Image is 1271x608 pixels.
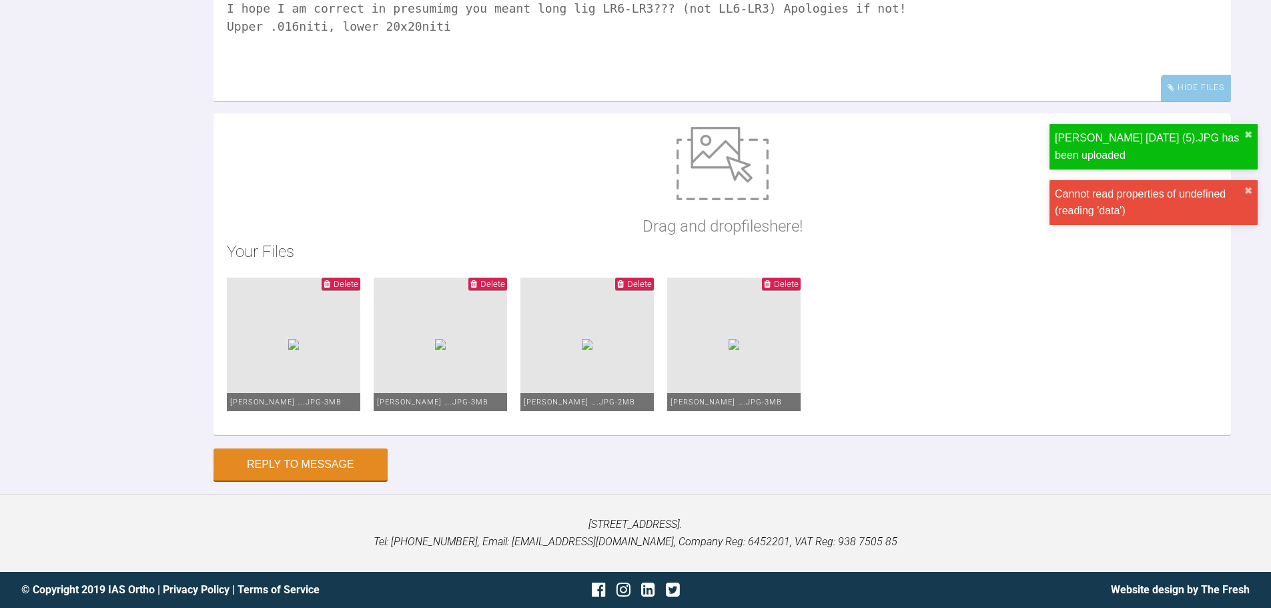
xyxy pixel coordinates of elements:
[334,279,358,289] span: Delete
[524,398,635,406] span: [PERSON_NAME] ….JPG - 2MB
[435,339,446,350] img: a6dd51dc-4205-4c21-86f2-224009dffee1
[238,583,320,596] a: Terms of Service
[1244,129,1252,140] button: close
[230,398,342,406] span: [PERSON_NAME] ….JPG - 3MB
[227,239,1218,264] h2: Your Files
[729,339,739,350] img: 66514ae7-89a5-4ac2-8980-2826da4876ba
[163,583,230,596] a: Privacy Policy
[480,279,505,289] span: Delete
[627,279,652,289] span: Delete
[288,339,299,350] img: b3d161d8-8567-4693-b0c9-05192ae58fb0
[214,448,388,481] button: Reply to Message
[1055,186,1244,220] div: Cannot read properties of undefined (reading 'data')
[1055,129,1244,164] div: [PERSON_NAME] [DATE] (5).JPG has been uploaded
[643,214,803,239] p: Drag and drop files here!
[1111,583,1250,596] a: Website design by The Fresh
[671,398,782,406] span: [PERSON_NAME] ….JPG - 3MB
[21,516,1250,550] p: [STREET_ADDRESS]. Tel: [PHONE_NUMBER], Email: [EMAIL_ADDRESS][DOMAIN_NAME], Company Reg: 6452201,...
[21,581,431,599] div: © Copyright 2019 IAS Ortho | |
[377,398,488,406] span: [PERSON_NAME] ….JPG - 3MB
[774,279,799,289] span: Delete
[582,339,592,350] img: 47f383ab-5e55-43b4-9bbe-a98f6493407b
[1244,186,1252,196] button: close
